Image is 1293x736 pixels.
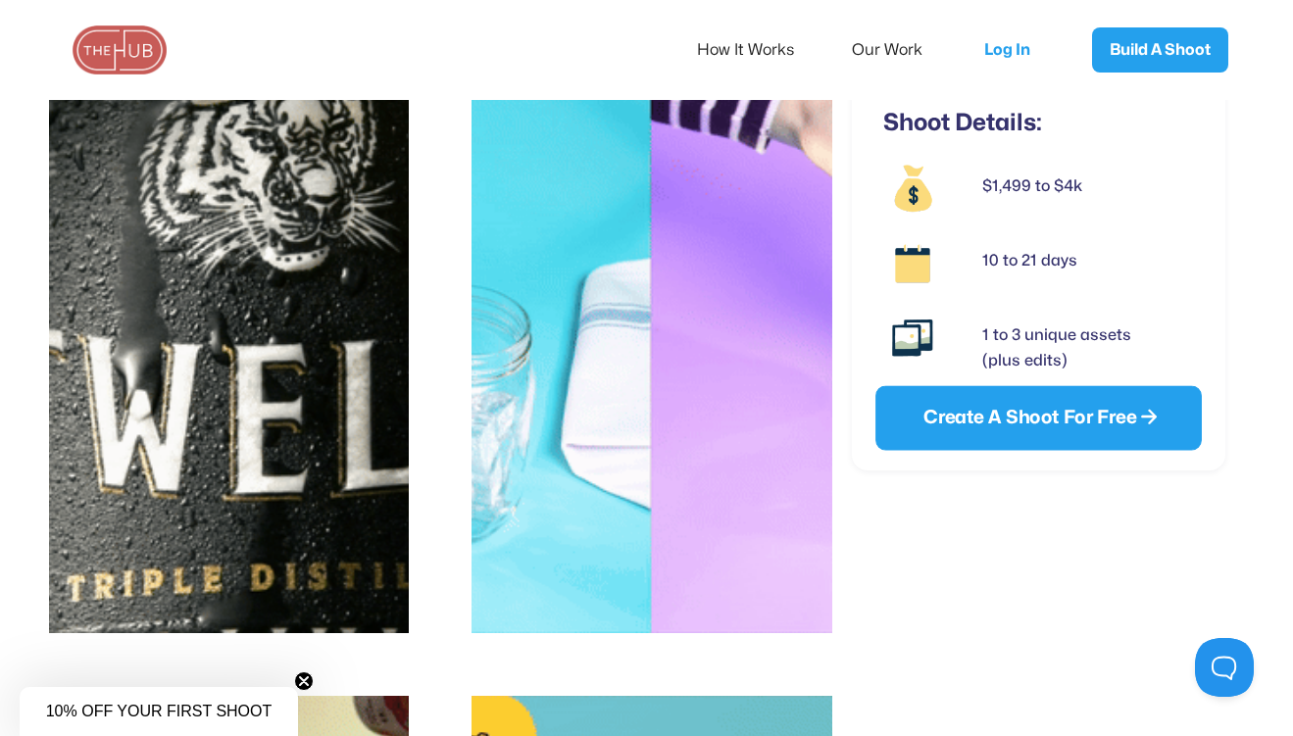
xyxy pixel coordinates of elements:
[697,29,821,71] a: How It Works
[883,110,1194,137] h3: Shoot Details:
[294,671,314,691] button: Close teaser
[46,703,273,719] span: 10% OFF YOUR FIRST SHOOT
[1195,638,1254,697] iframe: Toggle Customer Support
[982,248,1156,293] div: 10 to 21 days
[1139,407,1157,427] span: 
[20,687,298,736] div: 10% OFF YOUR FIRST SHOOTClose teaser
[1092,27,1228,73] a: Build A Shoot
[982,173,1156,219] div: $1,499 to $4k
[883,160,1157,373] a: $1,499 to $4k10 to 21 days1 to 3 unique assets (plus edits)
[965,18,1063,82] a: Log In
[982,322,1156,373] div: 1 to 3 unique assets (plus edits)
[852,29,949,71] a: Our Work
[875,385,1202,450] a: Create A Shoot For Free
